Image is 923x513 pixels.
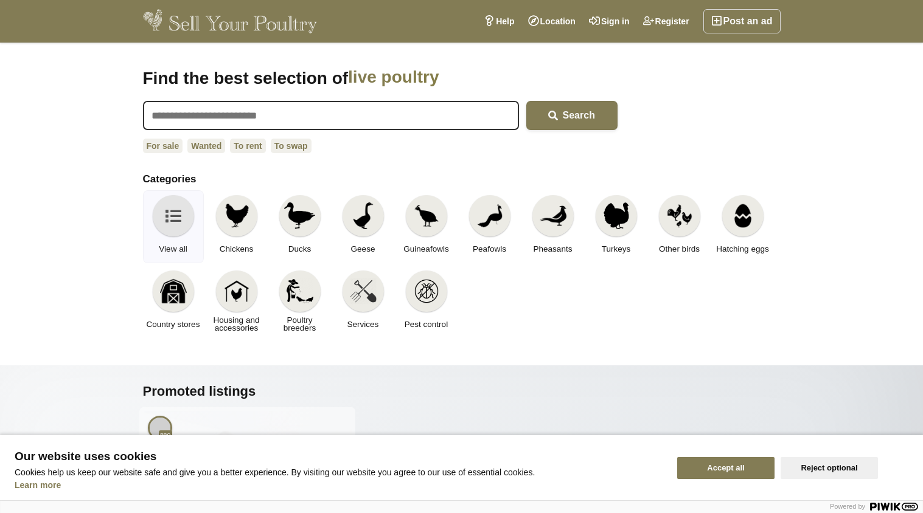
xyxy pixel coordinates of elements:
[523,190,583,263] a: Pheasants Pheasants
[659,245,700,253] span: Other birds
[230,139,265,153] a: To rent
[348,67,552,89] span: live poultry
[521,9,582,33] a: Location
[147,320,200,328] span: Country stores
[143,190,204,263] a: View all
[473,245,506,253] span: Peafowls
[350,202,377,229] img: Geese
[540,202,566,229] img: Pheasants
[223,278,250,305] img: Housing and accessories
[830,503,865,510] span: Powered by
[781,457,878,479] button: Reject optional
[403,245,448,253] span: Guineafowls
[287,278,313,305] img: Poultry breeders
[270,266,330,339] a: Poultry breeders Poultry breeders
[603,202,630,229] img: Turkeys
[396,266,457,339] a: Pest control Pest control
[159,430,172,440] span: Professional member
[143,67,618,89] h1: Find the best selection of
[15,467,663,477] p: Cookies help us keep our website safe and give you a better experience. By visiting our website y...
[716,245,768,253] span: Hatching eggs
[160,278,187,305] img: Country stores
[602,245,631,253] span: Turkeys
[396,190,457,263] a: Guineafowls Guineafowls
[586,190,647,263] a: Turkeys Turkeys
[206,266,267,339] a: Housing and accessories Housing and accessories
[703,9,781,33] a: Post an ad
[143,9,318,33] img: Sell Your Poultry
[413,202,440,229] img: Guineafowls
[159,245,187,253] span: View all
[333,190,394,263] a: Geese Geese
[677,457,775,479] button: Accept all
[143,173,781,185] h2: Categories
[459,190,520,263] a: Peafowls Peafowls
[351,245,375,253] span: Geese
[413,278,440,305] img: Pest control
[730,202,756,229] img: Hatching eggs
[210,316,263,332] span: Housing and accessories
[636,9,696,33] a: Register
[143,266,204,339] a: Country stores Country stores
[350,278,377,305] img: Services
[649,190,710,263] a: Other birds Other birds
[347,320,379,328] span: Services
[220,245,254,253] span: Chickens
[333,266,394,339] a: Services Services
[476,202,503,229] img: Peafowls
[284,202,315,229] img: Ducks
[563,110,595,120] span: Search
[271,139,312,153] a: To swap
[405,320,448,328] span: Pest control
[273,316,327,332] span: Poultry breeders
[148,416,172,440] img: AKomm
[223,202,250,229] img: Chickens
[187,139,225,153] a: Wanted
[712,190,773,263] a: Hatching eggs Hatching eggs
[206,190,267,263] a: Chickens Chickens
[148,416,172,440] a: Pro
[143,139,183,153] a: For sale
[15,450,663,463] span: Our website uses cookies
[270,190,330,263] a: Ducks Ducks
[288,245,312,253] span: Ducks
[526,101,618,130] button: Search
[534,245,573,253] span: Pheasants
[143,384,781,399] h2: Promoted listings
[15,480,61,490] a: Learn more
[582,9,636,33] a: Sign in
[477,9,521,33] a: Help
[666,202,693,229] img: Other birds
